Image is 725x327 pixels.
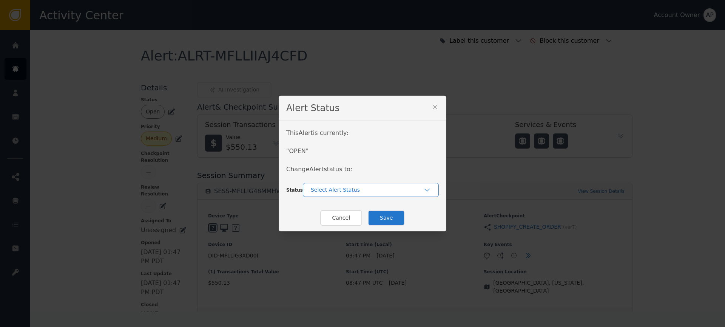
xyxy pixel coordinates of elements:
[303,183,439,197] button: Select Alert Status
[368,210,405,226] button: Save
[286,147,309,155] span: " OPEN "
[311,186,423,194] div: Select Alert Status
[286,188,303,193] span: Status
[279,96,446,121] div: Alert Status
[286,166,352,173] span: Change Alert status to:
[320,210,362,226] button: Cancel
[286,129,349,136] span: This Alert is currently:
